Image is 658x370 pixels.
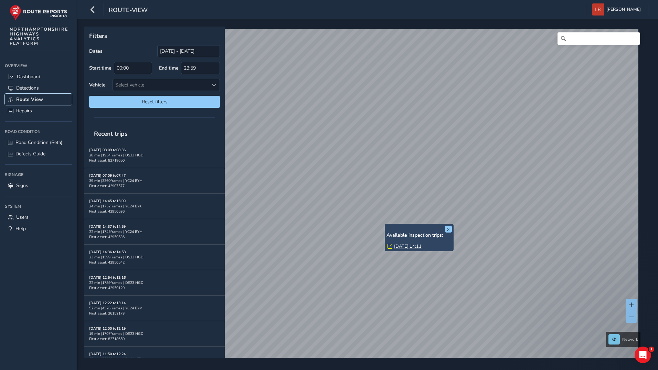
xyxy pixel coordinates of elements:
strong: [DATE] 08:09 to 08:36 [89,147,126,153]
div: 22 min | 1745 frames | YC24 BYM [89,229,220,234]
canvas: Map [87,29,638,366]
a: Repairs [5,105,72,116]
strong: [DATE] 12:00 to 12:19 [89,326,126,331]
span: First asset: 42907577 [89,183,125,188]
a: [DATE] 14:11 [394,243,422,249]
span: Dashboard [17,73,40,80]
a: Detections [5,82,72,94]
a: Help [5,223,72,234]
button: Reset filters [89,96,220,108]
button: [PERSON_NAME] [592,3,643,16]
div: 39 min | 3360 frames | YC24 BYM [89,178,220,183]
div: 19 min | 1707 frames | DS23 HGD [89,331,220,336]
div: Overview [5,61,72,71]
span: Reset filters [94,99,215,105]
span: Defects Guide [15,151,45,157]
a: Users [5,212,72,223]
button: x [445,226,452,233]
iframe: Intercom live chat [635,347,651,363]
h6: Available inspection trips: [386,233,452,238]
div: Road Condition [5,126,72,137]
a: Defects Guide [5,148,72,160]
span: NORTHAMPTONSHIRE HIGHWAYS ANALYTICS PLATFORM [10,27,68,46]
span: Users [16,214,29,220]
p: Filters [89,31,220,40]
div: Select vehicle [113,79,208,91]
strong: [DATE] 14:37 to 14:59 [89,224,126,229]
img: rr logo [10,5,67,20]
span: First asset: 82718650 [89,336,125,341]
span: First asset: 42950120 [89,285,125,290]
span: route-view [109,6,148,16]
span: First asset: 42950536 [89,209,125,214]
a: Road Condition (Beta) [5,137,72,148]
label: Start time [89,65,112,71]
span: First asset: 36152173 [89,311,125,316]
div: 28 min | 1954 frames | DS23 HGD [89,153,220,158]
a: Route View [5,94,72,105]
strong: [DATE] 07:09 to 07:47 [89,173,126,178]
span: Repairs [16,107,32,114]
span: First asset: 82718650 [89,158,125,163]
div: 35 min | 2699 frames | DY24 UFN [89,357,220,362]
strong: [DATE] 12:54 to 13:16 [89,275,126,280]
div: 52 min | 4526 frames | YC24 BYM [89,306,220,311]
span: Recent trips [89,125,132,143]
strong: [DATE] 14:36 to 14:58 [89,249,126,255]
a: Dashboard [5,71,72,82]
span: Signs [16,182,28,189]
strong: [DATE] 12:22 to 13:14 [89,300,126,306]
span: First asset: 42950542 [89,260,125,265]
div: 24 min | 1752 frames | YC24 BYK [89,204,220,209]
label: Dates [89,48,103,54]
strong: [DATE] 14:45 to 15:09 [89,198,126,204]
span: [PERSON_NAME] [606,3,641,16]
img: diamond-layout [592,3,604,16]
div: 22 min | 1789 frames | DS23 HGD [89,280,220,285]
span: Road Condition (Beta) [15,139,62,146]
label: End time [159,65,179,71]
span: Network [622,337,638,342]
div: Signage [5,169,72,180]
label: Vehicle [89,82,106,88]
span: Help [15,225,26,232]
div: 23 min | 1599 frames | DS23 HGD [89,255,220,260]
span: First asset: 42950536 [89,234,125,239]
span: Detections [16,85,39,91]
strong: [DATE] 11:50 to 12:24 [89,351,126,357]
span: 1 [649,347,654,352]
a: Signs [5,180,72,191]
span: Route View [16,96,43,103]
div: System [5,201,72,212]
input: Search [558,32,640,45]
